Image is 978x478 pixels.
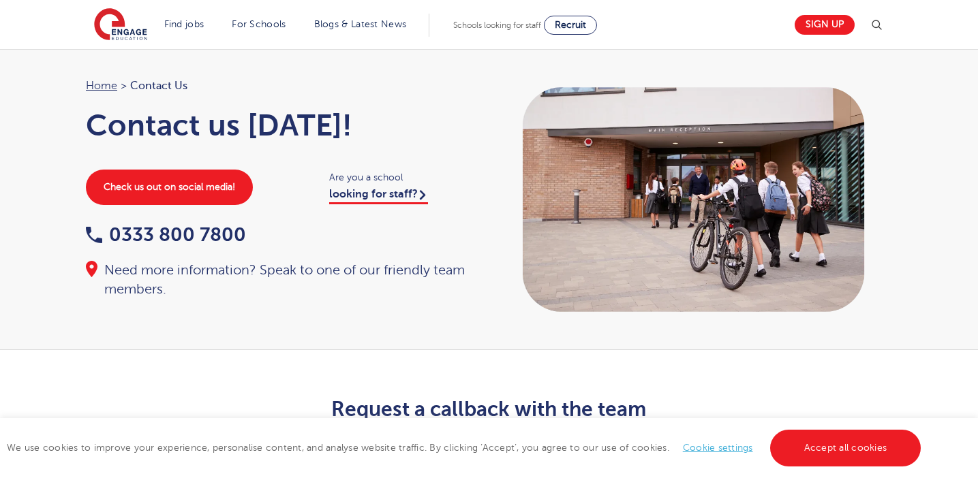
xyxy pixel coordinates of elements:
a: Cookie settings [683,443,753,453]
a: Blogs & Latest News [314,19,407,29]
div: Need more information? Speak to one of our friendly team members. [86,261,476,299]
img: Engage Education [94,8,147,42]
span: We use cookies to improve your experience, personalise content, and analyse website traffic. By c... [7,443,924,453]
a: looking for staff? [329,188,428,204]
span: Recruit [555,20,586,30]
a: For Schools [232,19,286,29]
a: Find jobs [164,19,204,29]
a: Recruit [544,16,597,35]
a: 0333 800 7800 [86,224,246,245]
h2: Request a callback with the team [155,398,823,421]
a: Home [86,80,117,92]
a: Check us out on social media! [86,170,253,205]
nav: breadcrumb [86,77,476,95]
span: Are you a school [329,170,476,185]
span: Schools looking for staff [453,20,541,30]
h1: Contact us [DATE]! [86,108,476,142]
span: > [121,80,127,92]
span: Contact Us [130,77,187,95]
a: Sign up [795,15,855,35]
a: Accept all cookies [770,430,921,466]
